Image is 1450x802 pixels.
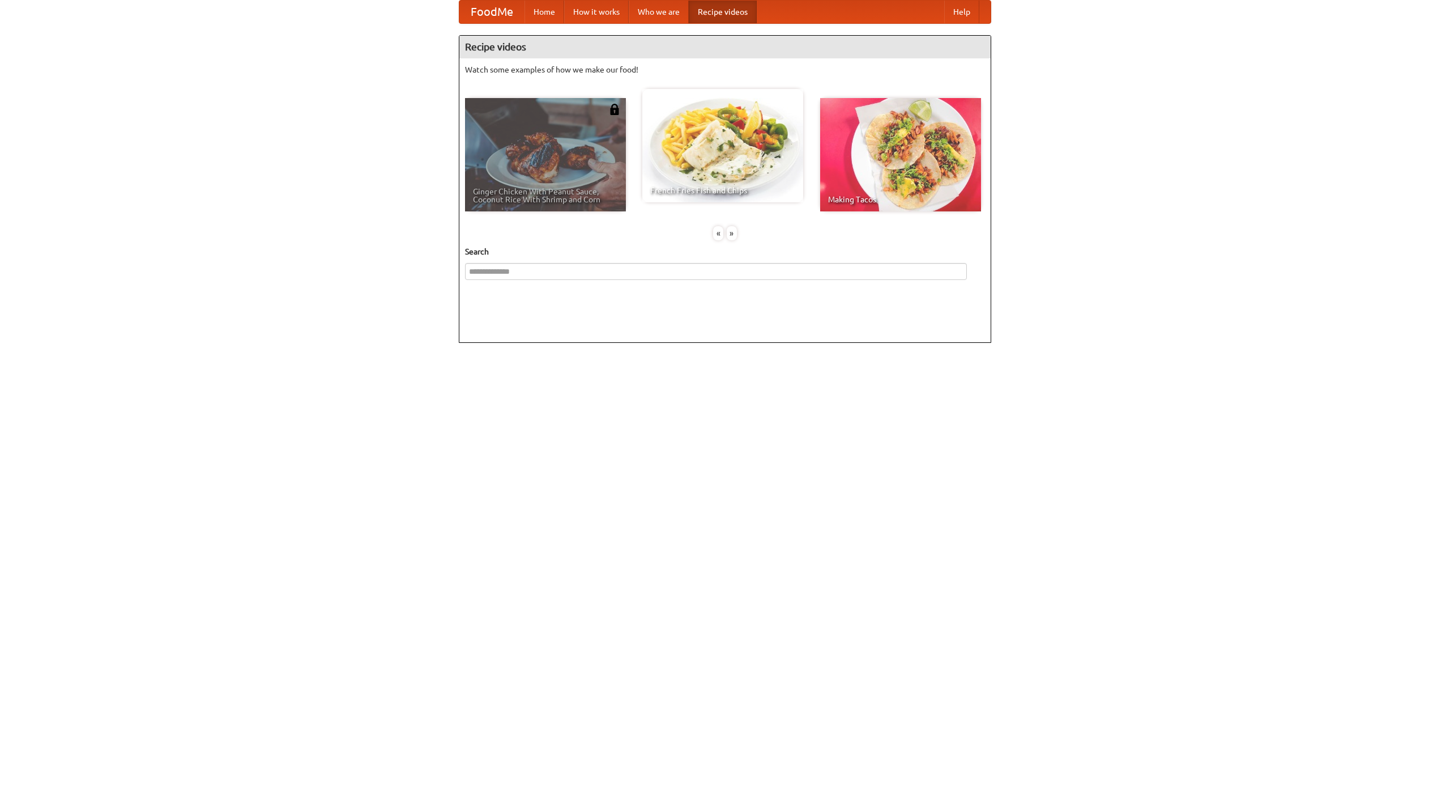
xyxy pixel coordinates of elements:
div: « [713,226,723,240]
a: Who we are [629,1,689,23]
a: French Fries Fish and Chips [642,89,803,202]
a: FoodMe [459,1,524,23]
h4: Recipe videos [459,36,991,58]
a: Making Tacos [820,98,981,211]
a: Recipe videos [689,1,757,23]
a: Home [524,1,564,23]
span: Making Tacos [828,196,973,203]
img: 483408.png [609,104,620,115]
a: Help [944,1,979,23]
div: » [727,226,737,240]
h5: Search [465,246,985,257]
a: How it works [564,1,629,23]
p: Watch some examples of how we make our food! [465,64,985,75]
span: French Fries Fish and Chips [650,186,795,194]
